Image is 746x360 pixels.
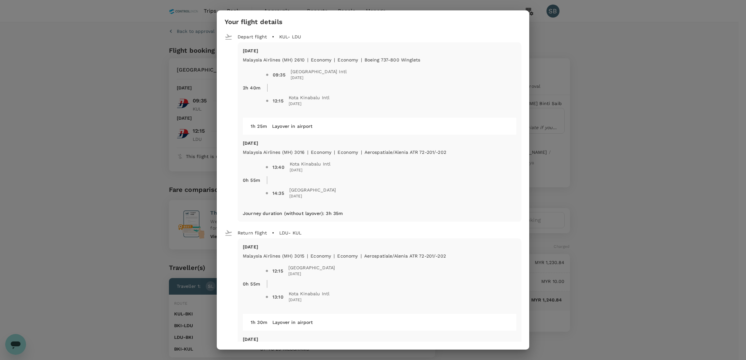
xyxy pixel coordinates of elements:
span: | [361,150,362,155]
span: | [334,150,335,155]
p: [DATE] [243,244,516,250]
div: 13:10 [272,294,283,300]
span: | [307,253,308,259]
p: economy [311,253,331,259]
p: Malaysia Airlines (MH) 3016 [243,149,305,155]
p: [DATE] [243,140,516,146]
span: | [307,57,308,62]
p: Journey duration (without layover) : 3h 35m [243,210,343,217]
span: [DATE] [291,75,347,81]
span: | [307,150,308,155]
p: 2h 40m [243,85,260,91]
div: 13:40 [272,164,284,170]
span: [DATE] [289,297,330,303]
span: [GEOGRAPHIC_DATA] Intl [291,68,347,75]
div: 09:35 [273,72,285,78]
p: Economy [337,253,358,259]
p: LDU - KUL [279,230,301,236]
p: [DATE] [243,47,516,54]
h3: Your flight details [225,18,283,26]
span: [DATE] [289,101,330,107]
span: 1h 25m [251,124,267,129]
p: [DATE] [243,336,516,342]
span: Layover in airport [272,124,313,129]
span: [DATE] [290,167,331,174]
span: | [334,253,335,259]
div: 12:15 [273,98,283,104]
p: Boeing 737-800 Winglets [365,57,420,63]
p: Depart flight [238,33,267,40]
span: [GEOGRAPHIC_DATA] [288,264,335,271]
p: Malaysia Airlines (MH) 3015 [243,253,304,259]
span: 1h 30m [251,320,267,325]
p: Malaysia Airlines (MH) 2610 [243,57,305,63]
p: KUL - LDU [279,33,301,40]
p: Economy [338,57,358,63]
span: [DATE] [289,193,336,200]
span: Kota Kinabalu Intl [289,94,330,101]
span: Kota Kinabalu Intl [290,161,331,167]
span: | [361,253,362,259]
p: 0h 55m [243,281,260,287]
p: Economy [338,149,358,155]
div: 12:15 [272,268,283,274]
span: | [361,57,362,62]
span: | [334,57,335,62]
span: Layover in airport [272,320,313,325]
p: economy [311,149,331,155]
p: Return flight [238,230,267,236]
span: [DATE] [288,271,335,277]
div: 14:35 [272,190,284,196]
span: Kota Kinabalu Intl [289,290,330,297]
p: Aerospatiale/Alenia ATR 72-201/-202 [364,253,446,259]
p: 0h 55m [243,177,260,183]
p: Aerospatiale/Alenia ATR 72-201/-202 [365,149,446,155]
span: [GEOGRAPHIC_DATA] [289,187,336,193]
p: economy [311,57,331,63]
